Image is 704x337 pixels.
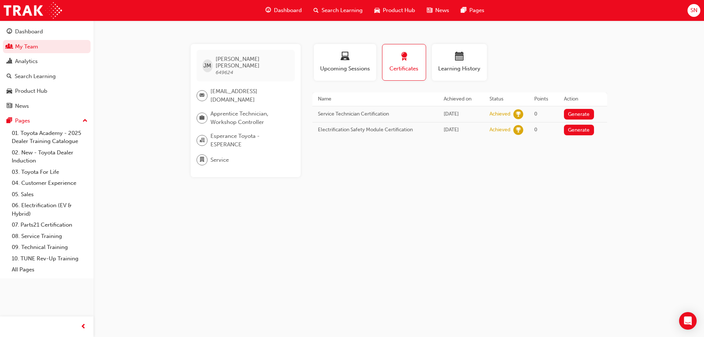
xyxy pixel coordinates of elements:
[319,65,371,73] span: Upcoming Sessions
[9,200,91,219] a: 06. Electrification (EV & Hybrid)
[341,52,349,62] span: laptop-icon
[489,111,510,118] div: Achieved
[4,2,62,19] img: Trak
[7,44,12,50] span: people-icon
[312,106,438,122] td: Service Technician Certification
[438,92,484,106] th: Achieved on
[15,102,29,110] div: News
[461,6,466,15] span: pages-icon
[513,109,523,119] span: learningRecordVerb_ACHIEVE-icon
[322,6,363,15] span: Search Learning
[382,44,426,81] button: Certificates
[9,177,91,189] a: 04. Customer Experience
[427,6,432,15] span: news-icon
[9,264,91,275] a: All Pages
[3,40,91,54] a: My Team
[265,6,271,15] span: guage-icon
[15,87,47,95] div: Product Hub
[7,103,12,110] span: news-icon
[82,116,88,126] span: up-icon
[455,52,464,62] span: calendar-icon
[564,125,594,135] button: Generate
[199,113,205,123] span: briefcase-icon
[9,242,91,253] a: 09. Technical Training
[9,189,91,200] a: 05. Sales
[400,52,408,62] span: award-icon
[216,56,289,69] span: [PERSON_NAME] [PERSON_NAME]
[210,87,289,104] span: [EMAIL_ADDRESS][DOMAIN_NAME]
[534,111,537,117] span: 0
[9,231,91,242] a: 08. Service Training
[3,23,91,114] button: DashboardMy TeamAnalyticsSearch LearningProduct HubNews
[690,6,697,15] span: SN
[3,84,91,98] a: Product Hub
[444,127,459,133] span: Thu Jul 20 2023 22:00:00 GMT+0800 (Australian Western Standard Time)
[513,125,523,135] span: learningRecordVerb_ACHIEVE-icon
[7,29,12,35] span: guage-icon
[679,312,697,330] div: Open Intercom Messenger
[312,122,438,138] td: Electrification Safety Module Certification
[3,114,91,128] button: Pages
[687,4,700,17] button: SN
[274,6,302,15] span: Dashboard
[534,127,537,133] span: 0
[15,57,38,66] div: Analytics
[9,166,91,178] a: 03. Toyota For Life
[7,73,12,80] span: search-icon
[437,65,481,73] span: Learning History
[216,69,233,76] span: 649624
[564,109,594,120] button: Generate
[81,322,86,331] span: prev-icon
[432,44,487,81] button: Learning History
[314,44,376,81] button: Upcoming Sessions
[3,55,91,68] a: Analytics
[421,3,455,18] a: news-iconNews
[15,28,43,36] div: Dashboard
[7,118,12,124] span: pages-icon
[3,25,91,39] a: Dashboard
[210,110,289,126] span: Apprentice Technician, Workshop Controller
[15,72,56,81] div: Search Learning
[9,147,91,166] a: 02. New - Toyota Dealer Induction
[9,253,91,264] a: 10. TUNE Rev-Up Training
[15,117,30,125] div: Pages
[312,92,438,106] th: Name
[455,3,490,18] a: pages-iconPages
[435,6,449,15] span: News
[308,3,368,18] a: search-iconSearch Learning
[529,92,558,106] th: Points
[210,156,229,164] span: Service
[484,92,529,106] th: Status
[374,6,380,15] span: car-icon
[7,58,12,65] span: chart-icon
[199,136,205,145] span: organisation-icon
[7,88,12,95] span: car-icon
[313,6,319,15] span: search-icon
[489,127,510,133] div: Achieved
[388,65,420,73] span: Certificates
[199,155,205,165] span: department-icon
[383,6,415,15] span: Product Hub
[3,99,91,113] a: News
[469,6,484,15] span: Pages
[558,92,607,106] th: Action
[203,62,211,70] span: JM
[260,3,308,18] a: guage-iconDashboard
[444,111,459,117] span: Wed Jul 26 2023 22:00:00 GMT+0800 (Australian Western Standard Time)
[9,219,91,231] a: 07. Parts21 Certification
[199,91,205,100] span: email-icon
[9,128,91,147] a: 01. Toyota Academy - 2025 Dealer Training Catalogue
[3,70,91,83] a: Search Learning
[368,3,421,18] a: car-iconProduct Hub
[210,132,289,149] span: Esperance Toyota - ESPERANCE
